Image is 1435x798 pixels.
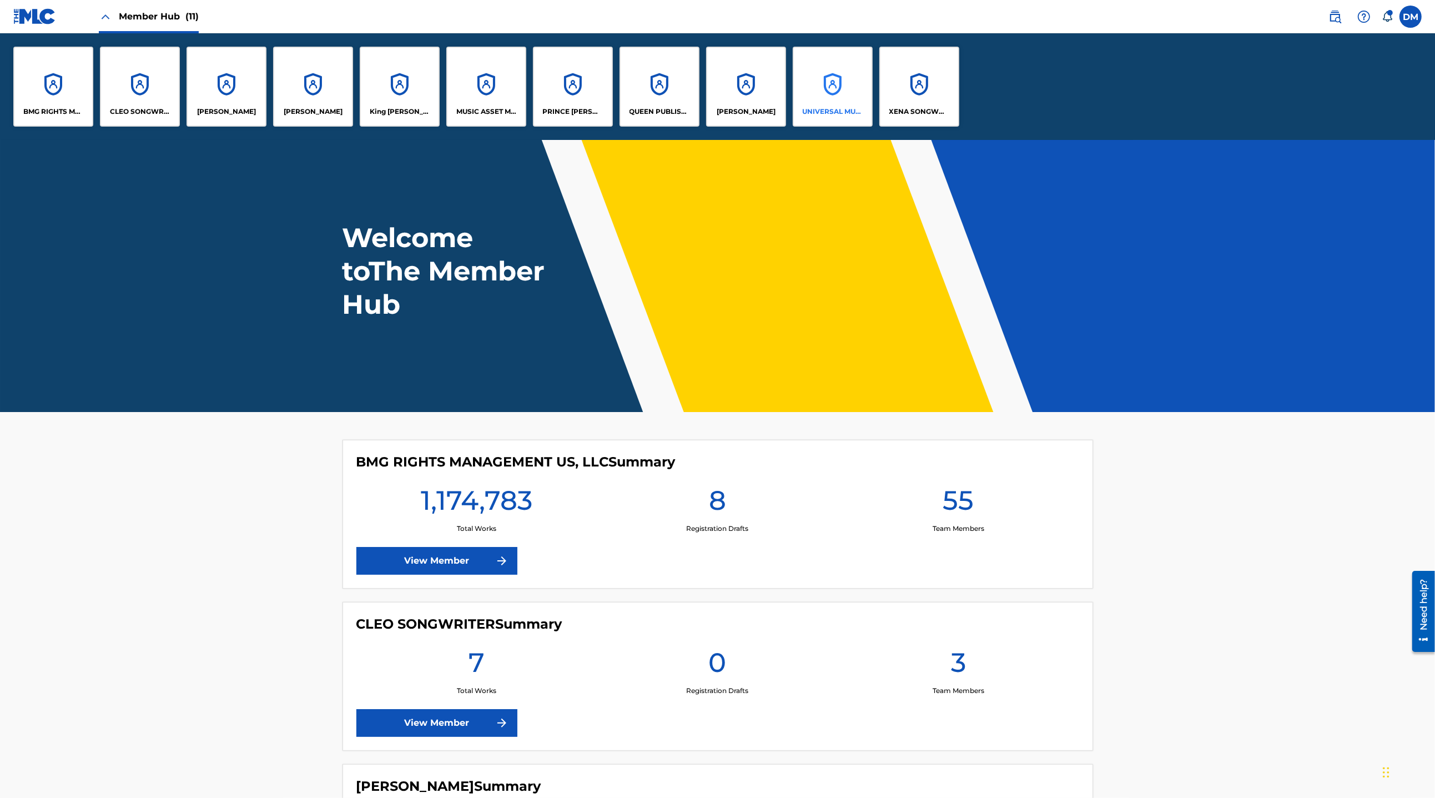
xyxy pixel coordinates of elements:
[1382,11,1393,22] div: Notifications
[187,47,266,127] a: Accounts[PERSON_NAME]
[951,646,966,686] h1: 3
[457,686,496,696] p: Total Works
[803,107,863,117] p: UNIVERSAL MUSIC PUB GROUP
[533,47,613,127] a: AccountsPRINCE [PERSON_NAME]
[356,454,676,470] h4: BMG RIGHTS MANAGEMENT US, LLC
[686,686,748,696] p: Registration Drafts
[456,107,517,117] p: MUSIC ASSET MANAGEMENT (MAM)
[13,8,56,24] img: MLC Logo
[543,107,603,117] p: PRINCE MCTESTERSON
[1404,566,1435,656] iframe: Resource Center
[793,47,873,127] a: AccountsUNIVERSAL MUSIC PUB GROUP
[620,47,699,127] a: AccountsQUEEN PUBLISHA
[933,524,984,534] p: Team Members
[495,554,508,568] img: f7272a7cc735f4ea7f67.svg
[119,10,199,23] span: Member Hub
[197,107,256,117] p: ELVIS COSTELLO
[1328,10,1342,23] img: search
[13,47,93,127] a: AccountsBMG RIGHTS MANAGEMENT US, LLC
[356,778,541,795] h4: ELVIS COSTELLO
[100,47,180,127] a: AccountsCLEO SONGWRITER
[110,107,170,117] p: CLEO SONGWRITER
[273,47,353,127] a: Accounts[PERSON_NAME]
[709,484,726,524] h1: 8
[1379,745,1435,798] iframe: Chat Widget
[356,547,517,575] a: View Member
[421,484,532,524] h1: 1,174,783
[708,646,726,686] h1: 0
[1399,6,1422,28] div: User Menu
[1324,6,1346,28] a: Public Search
[185,11,199,22] span: (11)
[356,709,517,737] a: View Member
[360,47,440,127] a: AccountsKing [PERSON_NAME]
[284,107,343,117] p: EYAMA MCSINGER
[686,524,748,534] p: Registration Drafts
[717,107,776,117] p: RONALD MCTESTERSON
[457,524,496,534] p: Total Works
[879,47,959,127] a: AccountsXENA SONGWRITER
[933,686,984,696] p: Team Members
[495,716,508,730] img: f7272a7cc735f4ea7f67.svg
[99,10,112,23] img: Close
[1353,6,1375,28] div: Help
[23,107,84,117] p: BMG RIGHTS MANAGEMENT US, LLC
[943,484,974,524] h1: 55
[343,221,550,321] h1: Welcome to The Member Hub
[1357,10,1371,23] img: help
[356,616,562,633] h4: CLEO SONGWRITER
[706,47,786,127] a: Accounts[PERSON_NAME]
[446,47,526,127] a: AccountsMUSIC ASSET MANAGEMENT (MAM)
[889,107,950,117] p: XENA SONGWRITER
[469,646,485,686] h1: 7
[630,107,690,117] p: QUEEN PUBLISHA
[1383,756,1389,789] div: Drag
[370,107,430,117] p: King McTesterson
